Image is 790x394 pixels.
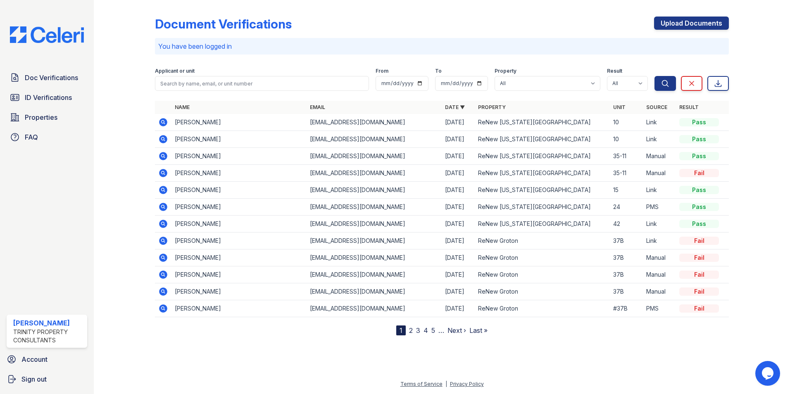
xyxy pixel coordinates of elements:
div: Pass [679,186,719,194]
td: ReNew [US_STATE][GEOGRAPHIC_DATA] [475,182,610,199]
a: Next › [447,326,466,335]
td: 24 [610,199,643,216]
td: [PERSON_NAME] [171,300,307,317]
td: [EMAIL_ADDRESS][DOMAIN_NAME] [307,199,442,216]
td: 15 [610,182,643,199]
label: From [376,68,388,74]
div: Fail [679,287,719,296]
a: Sign out [3,371,90,387]
div: Fail [679,169,719,177]
td: ReNew [US_STATE][GEOGRAPHIC_DATA] [475,131,610,148]
td: [PERSON_NAME] [171,283,307,300]
td: ReNew Groton [475,283,610,300]
td: ReNew [US_STATE][GEOGRAPHIC_DATA] [475,216,610,233]
a: Email [310,104,325,110]
td: PMS [643,300,676,317]
td: 35-11 [610,148,643,165]
a: Last » [469,326,488,335]
td: [DATE] [442,131,475,148]
td: Link [643,233,676,249]
td: [EMAIL_ADDRESS][DOMAIN_NAME] [307,300,442,317]
td: [EMAIL_ADDRESS][DOMAIN_NAME] [307,131,442,148]
a: Account [3,351,90,368]
td: [EMAIL_ADDRESS][DOMAIN_NAME] [307,182,442,199]
a: Unit [613,104,626,110]
td: ReNew Groton [475,233,610,249]
label: Property [495,68,516,74]
td: ReNew Groton [475,249,610,266]
td: Link [643,216,676,233]
td: [EMAIL_ADDRESS][DOMAIN_NAME] [307,216,442,233]
div: Pass [679,135,719,143]
td: 37B [610,283,643,300]
span: Doc Verifications [25,73,78,83]
a: 3 [416,326,420,335]
td: ReNew [US_STATE][GEOGRAPHIC_DATA] [475,114,610,131]
td: ReNew [US_STATE][GEOGRAPHIC_DATA] [475,165,610,182]
td: [EMAIL_ADDRESS][DOMAIN_NAME] [307,148,442,165]
p: You have been logged in [158,41,726,51]
td: [PERSON_NAME] [171,249,307,266]
a: 4 [424,326,428,335]
td: [EMAIL_ADDRESS][DOMAIN_NAME] [307,233,442,249]
td: [PERSON_NAME] [171,114,307,131]
td: ReNew Groton [475,300,610,317]
td: [DATE] [442,182,475,199]
div: Pass [679,152,719,160]
a: FAQ [7,129,87,145]
td: [DATE] [442,300,475,317]
td: [DATE] [442,165,475,182]
td: [DATE] [442,199,475,216]
td: [EMAIL_ADDRESS][DOMAIN_NAME] [307,266,442,283]
td: [DATE] [442,249,475,266]
td: 37B [610,266,643,283]
a: 2 [409,326,413,335]
span: FAQ [25,132,38,142]
td: #37B [610,300,643,317]
td: [PERSON_NAME] [171,266,307,283]
td: [PERSON_NAME] [171,148,307,165]
label: Result [607,68,622,74]
a: Result [679,104,699,110]
div: Fail [679,237,719,245]
td: ReNew [US_STATE][GEOGRAPHIC_DATA] [475,199,610,216]
td: 42 [610,216,643,233]
td: [EMAIL_ADDRESS][DOMAIN_NAME] [307,249,442,266]
span: Sign out [21,374,47,384]
td: ReNew [US_STATE][GEOGRAPHIC_DATA] [475,148,610,165]
label: Applicant or unit [155,68,195,74]
div: Document Verifications [155,17,292,31]
td: [PERSON_NAME] [171,165,307,182]
td: [DATE] [442,233,475,249]
td: [EMAIL_ADDRESS][DOMAIN_NAME] [307,114,442,131]
td: ReNew Groton [475,266,610,283]
img: CE_Logo_Blue-a8612792a0a2168367f1c8372b55b34899dd931a85d93a1a3d3e32e68fde9ad4.png [3,26,90,43]
input: Search by name, email, or unit number [155,76,369,91]
td: [EMAIL_ADDRESS][DOMAIN_NAME] [307,165,442,182]
a: Upload Documents [654,17,729,30]
label: To [435,68,442,74]
a: Terms of Service [400,381,443,387]
td: [PERSON_NAME] [171,182,307,199]
td: [DATE] [442,266,475,283]
td: [DATE] [442,148,475,165]
div: Fail [679,304,719,313]
td: PMS [643,199,676,216]
td: [PERSON_NAME] [171,199,307,216]
a: Privacy Policy [450,381,484,387]
td: Manual [643,148,676,165]
a: Doc Verifications [7,69,87,86]
a: Property [478,104,506,110]
td: [PERSON_NAME] [171,131,307,148]
td: [DATE] [442,216,475,233]
iframe: chat widget [755,361,782,386]
td: [DATE] [442,114,475,131]
span: Account [21,354,48,364]
td: Manual [643,266,676,283]
div: 1 [396,325,406,335]
a: ID Verifications [7,89,87,106]
div: Pass [679,203,719,211]
div: Pass [679,118,719,126]
td: Link [643,114,676,131]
